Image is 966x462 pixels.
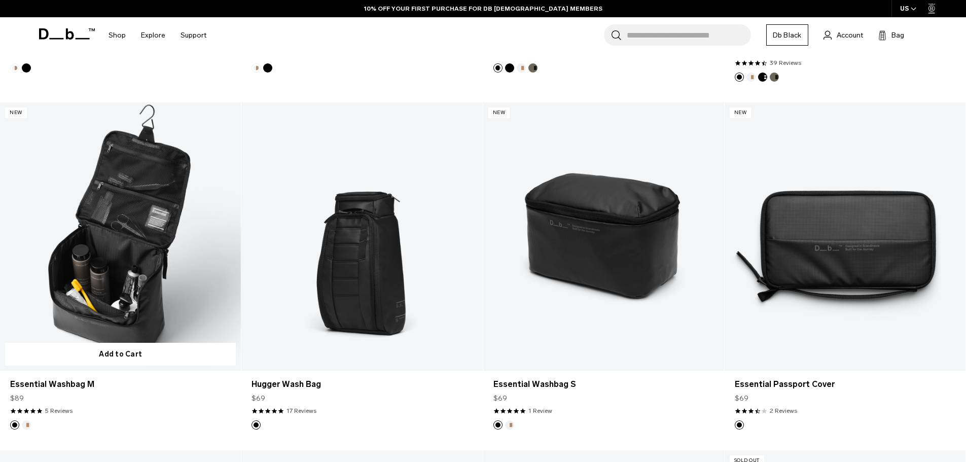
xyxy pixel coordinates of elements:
a: Support [181,17,206,53]
button: Black Out [263,63,272,73]
button: Oatmilk [517,63,526,73]
a: Hugger Wash Bag [241,102,482,370]
button: Black Out [252,420,261,430]
a: Explore [141,17,165,53]
button: Oatmilk [505,420,514,430]
button: Oatmilk [22,420,31,430]
a: 1 reviews [528,406,552,415]
button: Oatmilk [10,63,19,73]
button: Black Out [22,63,31,73]
button: Oatmilk [746,73,756,82]
span: Account [837,30,863,41]
p: New [5,108,27,118]
a: Essential Passport Cover [735,378,955,390]
button: Black Out [10,420,19,430]
span: $69 [493,393,507,404]
span: $69 [735,393,748,404]
a: 10% OFF YOUR FIRST PURCHASE FOR DB [DEMOGRAPHIC_DATA] MEMBERS [364,4,602,13]
p: New [488,108,510,118]
span: $89 [10,393,24,404]
button: Black Out [735,420,744,430]
span: Bag [891,30,904,41]
a: 17 reviews [287,406,316,415]
button: Charcoal Grey [758,73,767,82]
button: Black Out [735,73,744,82]
nav: Main Navigation [101,17,214,53]
a: Essential Passport Cover [725,102,965,370]
a: Db Black [766,24,808,46]
a: 39 reviews [770,58,801,67]
a: Essential Washbag M [10,378,231,390]
a: 5 reviews [45,406,73,415]
button: Black Out [505,63,514,73]
a: Shop [109,17,126,53]
button: Forest Green [770,73,779,82]
button: Oatmilk [252,63,261,73]
button: Add to Cart [5,343,236,366]
button: Forest Green [528,63,538,73]
p: New [730,108,752,118]
button: Charcoal Grey [493,63,503,73]
a: Essential Washbag S [483,102,724,370]
span: $69 [252,393,265,404]
button: Bag [878,29,904,41]
a: Hugger Wash Bag [252,378,472,390]
a: Essential Washbag S [493,378,714,390]
button: Black Out [493,420,503,430]
a: Account [824,29,863,41]
a: 2 reviews [770,406,797,415]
